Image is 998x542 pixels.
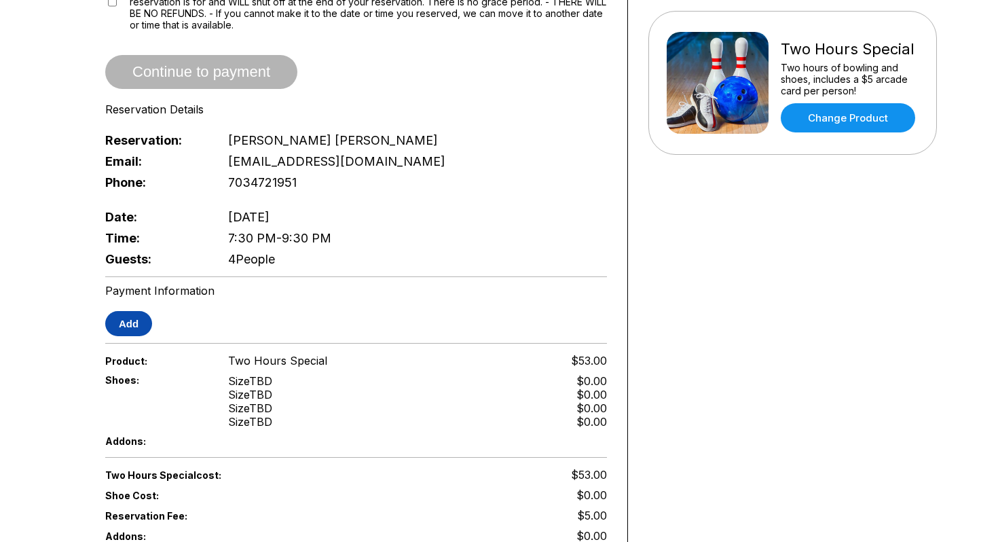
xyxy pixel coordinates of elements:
[105,469,356,481] span: Two Hours Special cost:
[667,32,769,134] img: Two Hours Special
[105,311,152,336] button: Add
[228,401,272,415] div: Size TBD
[576,374,607,388] div: $0.00
[105,435,206,447] span: Addons:
[105,355,206,367] span: Product:
[576,388,607,401] div: $0.00
[228,210,270,224] span: [DATE]
[781,103,915,132] a: Change Product
[105,252,206,266] span: Guests:
[105,231,206,245] span: Time:
[571,354,607,367] span: $53.00
[576,401,607,415] div: $0.00
[105,175,206,189] span: Phone:
[228,252,275,266] span: 4 People
[105,374,206,386] span: Shoes:
[228,388,272,401] div: Size TBD
[105,510,356,522] span: Reservation Fee:
[105,154,206,168] span: Email:
[228,374,272,388] div: Size TBD
[105,103,607,116] div: Reservation Details
[228,154,445,168] span: [EMAIL_ADDRESS][DOMAIN_NAME]
[576,415,607,429] div: $0.00
[105,133,206,147] span: Reservation:
[228,133,438,147] span: [PERSON_NAME] [PERSON_NAME]
[105,530,206,542] span: Addons:
[228,415,272,429] div: Size TBD
[781,40,919,58] div: Two Hours Special
[228,354,327,367] span: Two Hours Special
[576,488,607,502] span: $0.00
[577,509,607,522] span: $5.00
[105,490,206,501] span: Shoe Cost:
[571,468,607,482] span: $53.00
[228,175,297,189] span: 7034721951
[105,284,607,297] div: Payment Information
[105,210,206,224] span: Date:
[228,231,331,245] span: 7:30 PM - 9:30 PM
[781,62,919,96] div: Two hours of bowling and shoes, includes a $5 arcade card per person!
